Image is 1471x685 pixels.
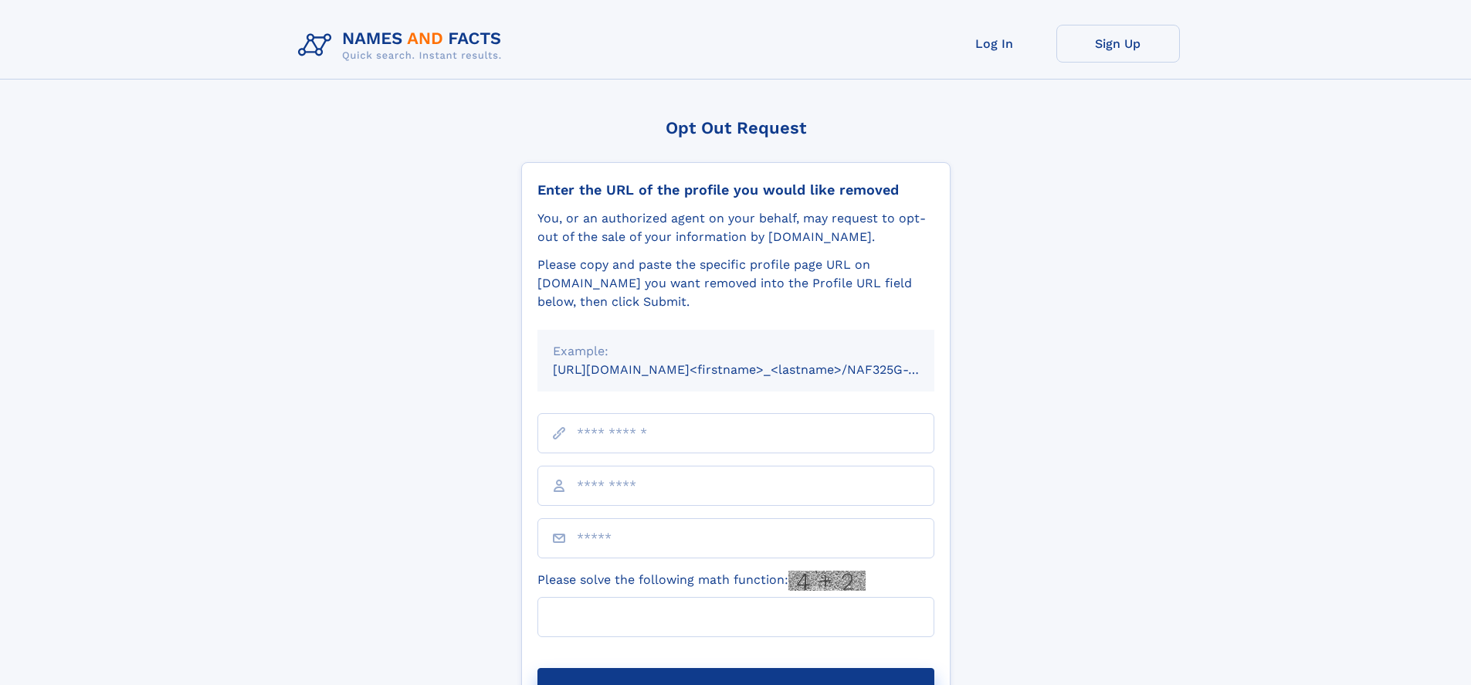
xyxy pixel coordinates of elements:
[933,25,1056,63] a: Log In
[553,342,919,361] div: Example:
[537,571,866,591] label: Please solve the following math function:
[521,118,951,137] div: Opt Out Request
[553,362,964,377] small: [URL][DOMAIN_NAME]<firstname>_<lastname>/NAF325G-xxxxxxxx
[537,256,934,311] div: Please copy and paste the specific profile page URL on [DOMAIN_NAME] you want removed into the Pr...
[537,181,934,198] div: Enter the URL of the profile you would like removed
[292,25,514,66] img: Logo Names and Facts
[1056,25,1180,63] a: Sign Up
[537,209,934,246] div: You, or an authorized agent on your behalf, may request to opt-out of the sale of your informatio...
